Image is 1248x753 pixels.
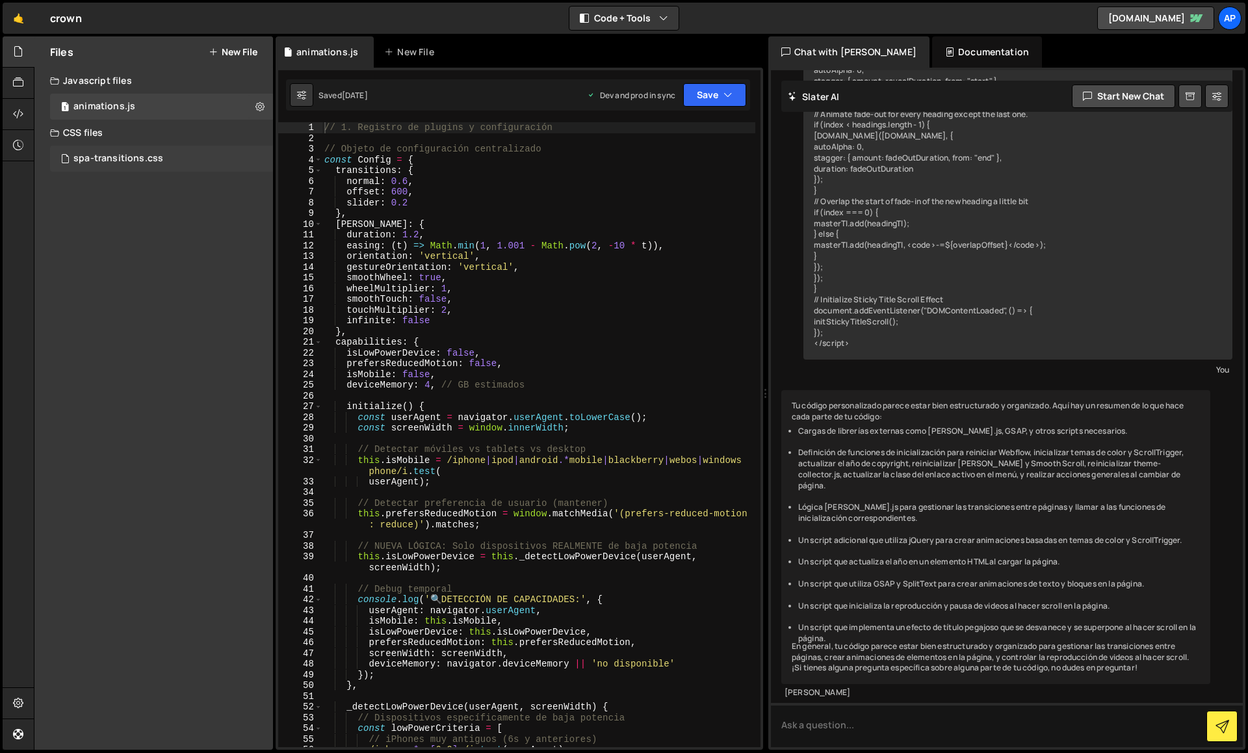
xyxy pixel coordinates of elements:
[278,219,322,230] div: 10
[278,133,322,144] div: 2
[209,47,257,57] button: New File
[278,230,322,241] div: 11
[278,584,322,595] div: 41
[798,579,1200,590] li: Un script que utiliza GSAP y SplitText para crear animaciones de texto y bloques en la página.
[278,348,322,359] div: 22
[278,680,322,691] div: 50
[278,187,322,198] div: 7
[683,83,746,107] button: Save
[278,573,322,584] div: 40
[278,434,322,445] div: 30
[278,198,322,209] div: 8
[34,120,273,146] div: CSS files
[278,551,322,573] div: 39
[278,337,322,348] div: 21
[278,294,322,305] div: 17
[278,358,322,369] div: 23
[278,702,322,713] div: 52
[278,713,322,724] div: 53
[932,36,1042,68] div: Documentation
[34,68,273,94] div: Javascript files
[278,723,322,734] div: 54
[278,305,322,316] div: 18
[50,146,273,172] div: 15045/39379.css
[278,315,322,326] div: 19
[278,444,322,455] div: 31
[798,502,1200,524] li: Lógica [PERSON_NAME].js para gestionar las transiciones entre páginas y llamar a las funciones de...
[798,447,1200,491] li: Definición de funciones de inicialización para reiniciar Webflow, inicializar temas de color y Sc...
[785,687,1207,698] div: [PERSON_NAME]
[318,90,368,101] div: Saved
[278,272,322,284] div: 15
[342,90,368,101] div: [DATE]
[278,262,322,273] div: 14
[278,691,322,702] div: 51
[798,622,1200,644] li: Un script que implementa un efecto de título pegajoso que se desvanece y se superpone al hacer sc...
[278,670,322,681] div: 49
[278,208,322,219] div: 9
[3,3,34,34] a: 🤙
[61,103,69,113] span: 1
[278,155,322,166] div: 4
[278,487,322,498] div: 34
[50,10,82,26] div: crown
[798,535,1200,546] li: Un script adicional que utiliza jQuery para crear animaciones basadas en temas de color y ScrollT...
[278,391,322,402] div: 26
[278,509,322,530] div: 36
[788,90,840,103] h2: Slater AI
[278,594,322,605] div: 42
[278,165,322,176] div: 5
[278,530,322,541] div: 37
[278,477,322,488] div: 33
[278,637,322,648] div: 46
[278,412,322,423] div: 28
[384,46,439,59] div: New File
[1072,85,1175,108] button: Start new chat
[278,648,322,659] div: 47
[278,734,322,745] div: 55
[798,426,1200,437] li: Cargas de librerías externas como [PERSON_NAME].js, GSAP, y otros scripts necesarios.
[278,284,322,295] div: 16
[587,90,675,101] div: Dev and prod in sync
[278,541,322,552] div: 38
[781,390,1210,684] div: Tu código personalizado parece estar bien estructurado y organizado. Aquí hay un resumen de lo qu...
[278,627,322,638] div: 45
[278,241,322,252] div: 12
[278,369,322,380] div: 24
[278,176,322,187] div: 6
[807,363,1229,376] div: You
[50,45,73,59] h2: Files
[798,601,1200,612] li: Un script que inicializa la reproducción y pausa de videos al hacer scroll en la página.
[278,326,322,337] div: 20
[278,659,322,670] div: 48
[73,153,163,165] div: spa-transitions.css
[768,36,929,68] div: Chat with [PERSON_NAME]
[278,380,322,391] div: 25
[73,101,135,112] div: animations.js
[278,251,322,262] div: 13
[296,46,358,59] div: animations.js
[278,455,322,477] div: 32
[1218,7,1241,30] a: Ap
[278,616,322,627] div: 44
[50,94,273,120] div: 15045/39279.js
[798,557,1200,568] li: Un script que actualiza el año en un elemento HTML al cargar la página.
[569,7,679,30] button: Code + Tools
[278,122,322,133] div: 1
[278,423,322,434] div: 29
[1097,7,1214,30] a: [DOMAIN_NAME]
[278,401,322,412] div: 27
[278,498,322,509] div: 35
[278,144,322,155] div: 3
[278,605,322,616] div: 43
